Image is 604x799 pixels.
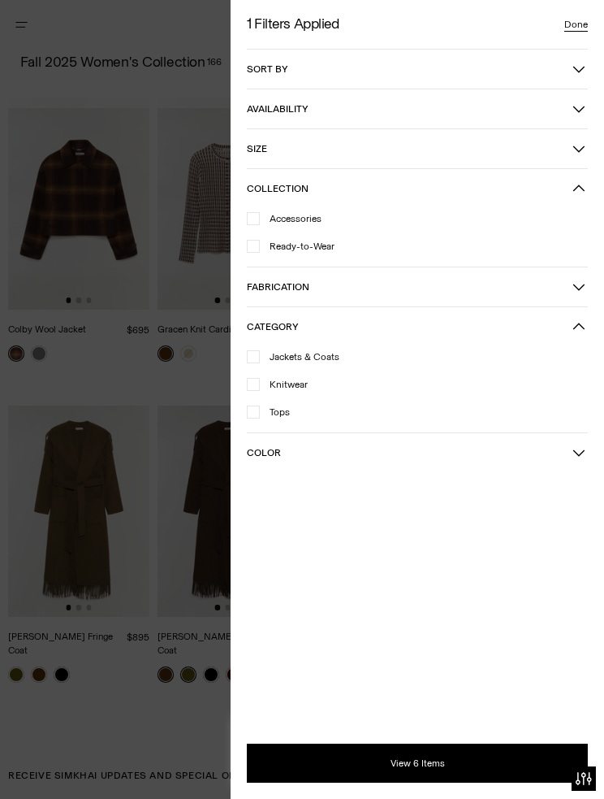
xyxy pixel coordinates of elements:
[247,169,588,208] button: Collection
[247,63,572,75] span: Sort by
[247,183,572,194] span: Collection
[247,50,588,89] button: Sort by
[247,447,572,458] span: Color
[247,143,572,154] span: Size
[247,103,572,115] span: Availability
[260,377,308,392] span: Knitwear
[247,433,588,472] button: Color
[247,129,588,168] button: Size
[247,307,588,346] button: Category
[260,239,334,254] span: Ready-to-Wear
[260,405,290,419] span: Tops
[247,89,588,128] button: Availability
[247,267,588,306] button: Fabrication
[247,321,572,332] span: Category
[260,350,339,364] span: Jackets & Coats
[260,211,321,226] span: Accessories
[558,16,594,33] button: Close
[247,16,339,33] h2: 1 Filters Applied
[247,281,572,293] span: Fabrication
[247,744,588,783] button: View 6 Items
